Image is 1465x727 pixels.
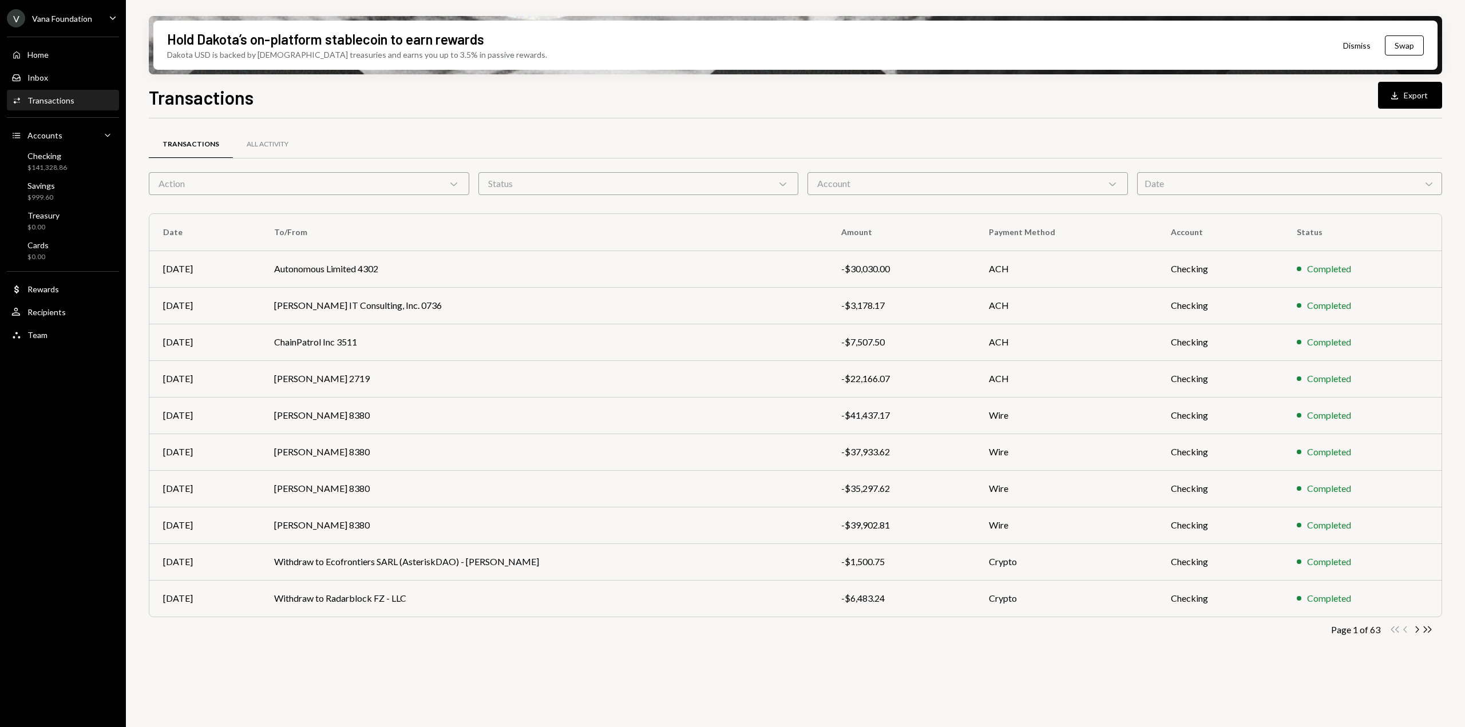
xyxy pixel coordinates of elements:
div: Completed [1307,262,1351,276]
button: Swap [1385,35,1424,55]
div: Completed [1307,445,1351,459]
a: Accounts [7,125,119,145]
div: Hold Dakota’s on-platform stablecoin to earn rewards [167,30,484,49]
div: -$30,030.00 [841,262,961,276]
a: Checking$141,328.86 [7,148,119,175]
td: ACH [975,324,1157,360]
div: Team [27,330,47,340]
td: ACH [975,287,1157,324]
td: ChainPatrol Inc 3511 [260,324,827,360]
td: Checking [1157,543,1282,580]
div: -$41,437.17 [841,408,961,422]
td: Withdraw to Radarblock FZ - LLC [260,580,827,617]
a: Inbox [7,67,119,88]
div: Completed [1307,555,1351,569]
td: Checking [1157,251,1282,287]
a: All Activity [233,130,302,159]
button: Export [1378,82,1442,109]
div: [DATE] [163,372,247,386]
div: Transactions [163,140,219,149]
div: $141,328.86 [27,163,67,173]
td: Checking [1157,360,1282,397]
a: Treasury$0.00 [7,207,119,235]
td: Checking [1157,287,1282,324]
div: $999.60 [27,193,55,202]
div: Treasury [27,210,60,220]
div: Recipients [27,307,66,317]
div: Date [1137,172,1443,195]
a: Home [7,44,119,65]
div: [DATE] [163,408,247,422]
a: Transactions [149,130,233,159]
td: [PERSON_NAME] 8380 [260,397,827,434]
div: Cards [27,240,49,250]
div: Completed [1307,335,1351,349]
div: Inbox [27,73,48,82]
a: Cards$0.00 [7,237,119,264]
td: [PERSON_NAME] 8380 [260,507,827,543]
td: Wire [975,470,1157,507]
div: Status [478,172,799,195]
th: Status [1283,214,1442,251]
div: Completed [1307,482,1351,495]
div: Transactions [27,96,74,105]
a: Rewards [7,279,119,299]
td: Crypto [975,580,1157,617]
td: ACH [975,360,1157,397]
div: $0.00 [27,223,60,232]
div: -$39,902.81 [841,518,961,532]
div: Completed [1307,591,1351,605]
td: Checking [1157,324,1282,360]
div: [DATE] [163,482,247,495]
a: Savings$999.60 [7,177,119,205]
div: [DATE] [163,262,247,276]
div: -$3,178.17 [841,299,961,312]
div: Completed [1307,372,1351,386]
div: Vana Foundation [32,14,92,23]
div: [DATE] [163,335,247,349]
td: Autonomous Limited 4302 [260,251,827,287]
div: Checking [27,151,67,161]
div: Completed [1307,518,1351,532]
th: Amount [827,214,975,251]
td: Checking [1157,397,1282,434]
a: Transactions [7,90,119,110]
td: [PERSON_NAME] IT Consulting, Inc. 0736 [260,287,827,324]
td: Crypto [975,543,1157,580]
div: Completed [1307,408,1351,422]
td: [PERSON_NAME] 8380 [260,470,827,507]
div: Accounts [27,130,62,140]
div: [DATE] [163,591,247,605]
th: Payment Method [975,214,1157,251]
div: Action [149,172,469,195]
div: Account [807,172,1128,195]
td: Wire [975,507,1157,543]
td: Checking [1157,580,1282,617]
a: Recipients [7,301,119,322]
div: Savings [27,181,55,190]
div: -$6,483.24 [841,591,961,605]
th: To/From [260,214,827,251]
td: Wire [975,434,1157,470]
td: Checking [1157,507,1282,543]
a: Team [7,324,119,345]
td: Checking [1157,434,1282,470]
div: -$37,933.62 [841,445,961,459]
td: Withdraw to Ecofrontiers SARL (AsteriskDAO) - [PERSON_NAME] [260,543,827,580]
div: Rewards [27,284,59,294]
th: Date [149,214,260,251]
div: -$22,166.07 [841,372,961,386]
button: Dismiss [1329,32,1385,59]
div: $0.00 [27,252,49,262]
td: [PERSON_NAME] 8380 [260,434,827,470]
div: V [7,9,25,27]
td: [PERSON_NAME] 2719 [260,360,827,397]
th: Account [1157,214,1282,251]
td: ACH [975,251,1157,287]
div: All Activity [247,140,288,149]
div: [DATE] [163,518,247,532]
div: Completed [1307,299,1351,312]
div: -$1,500.75 [841,555,961,569]
td: Checking [1157,470,1282,507]
div: Home [27,50,49,59]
